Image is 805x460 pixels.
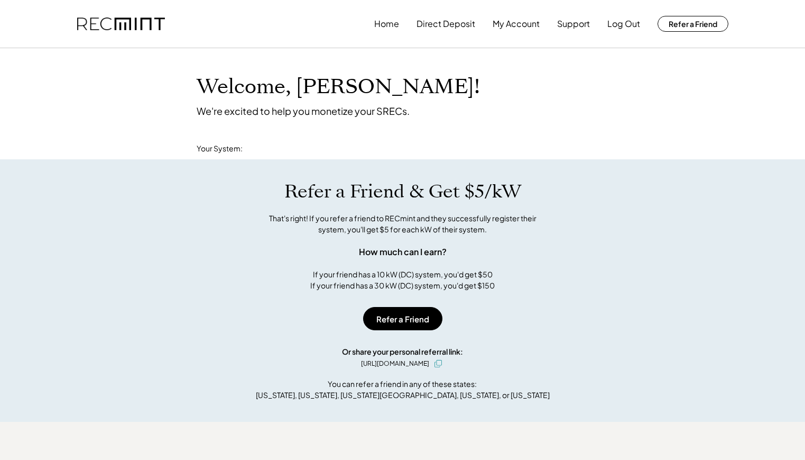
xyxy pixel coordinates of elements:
button: Home [374,13,399,34]
h1: Welcome, [PERSON_NAME]! [197,75,480,100]
button: My Account [493,13,540,34]
button: click to copy [432,357,445,370]
div: Your System: [197,143,243,154]
div: [URL][DOMAIN_NAME] [361,359,429,368]
h1: Refer a Friend & Get $5/kW [284,181,521,203]
div: You can refer a friend in any of these states: [US_STATE], [US_STATE], [US_STATE][GEOGRAPHIC_DATA... [256,378,550,401]
div: Or share your personal referral link: [342,346,463,357]
button: Direct Deposit [417,13,475,34]
button: Refer a Friend [363,307,442,330]
div: If your friend has a 10 kW (DC) system, you'd get $50 If your friend has a 30 kW (DC) system, you... [310,269,495,291]
div: That's right! If you refer a friend to RECmint and they successfully register their system, you'l... [257,213,548,235]
div: We're excited to help you monetize your SRECs. [197,105,410,117]
div: How much can I earn? [359,246,447,258]
button: Log Out [607,13,640,34]
button: Refer a Friend [658,16,728,32]
button: Support [557,13,590,34]
img: recmint-logotype%403x.png [77,17,165,31]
